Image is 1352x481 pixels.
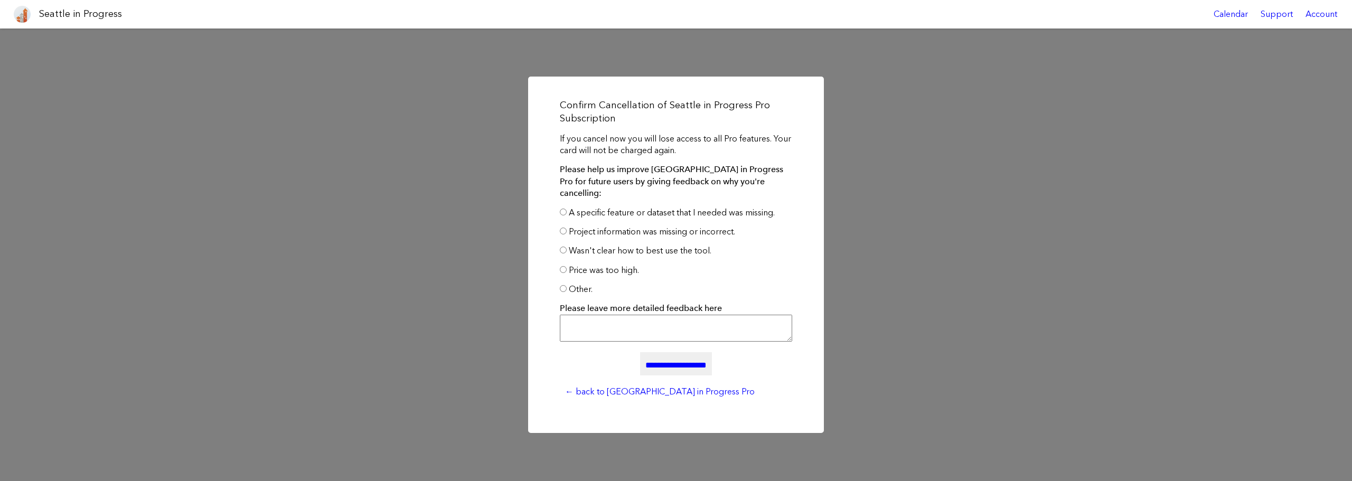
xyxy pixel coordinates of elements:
h1: Seattle in Progress [39,7,122,21]
label: Wasn't clear how to best use the tool. [569,246,711,256]
label: Project information was missing or incorrect. [569,227,735,237]
label: Price was too high. [569,265,639,275]
a: ← back to [GEOGRAPHIC_DATA] in Progress Pro [560,383,760,401]
h2: Confirm Cancellation of Seattle in Progress Pro Subscription [560,99,792,125]
p: If you cancel now you will lose access to all Pro features. Your card will not be charged again. [560,133,792,157]
strong: Please help us improve [GEOGRAPHIC_DATA] in Progress Pro for future users by giving feedback on w... [560,164,783,198]
label: Other. [569,284,593,294]
img: favicon-96x96.png [14,6,31,23]
label: A specific feature or dataset that I needed was missing. [569,208,775,218]
strong: Please leave more detailed feedback here [560,303,722,313]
